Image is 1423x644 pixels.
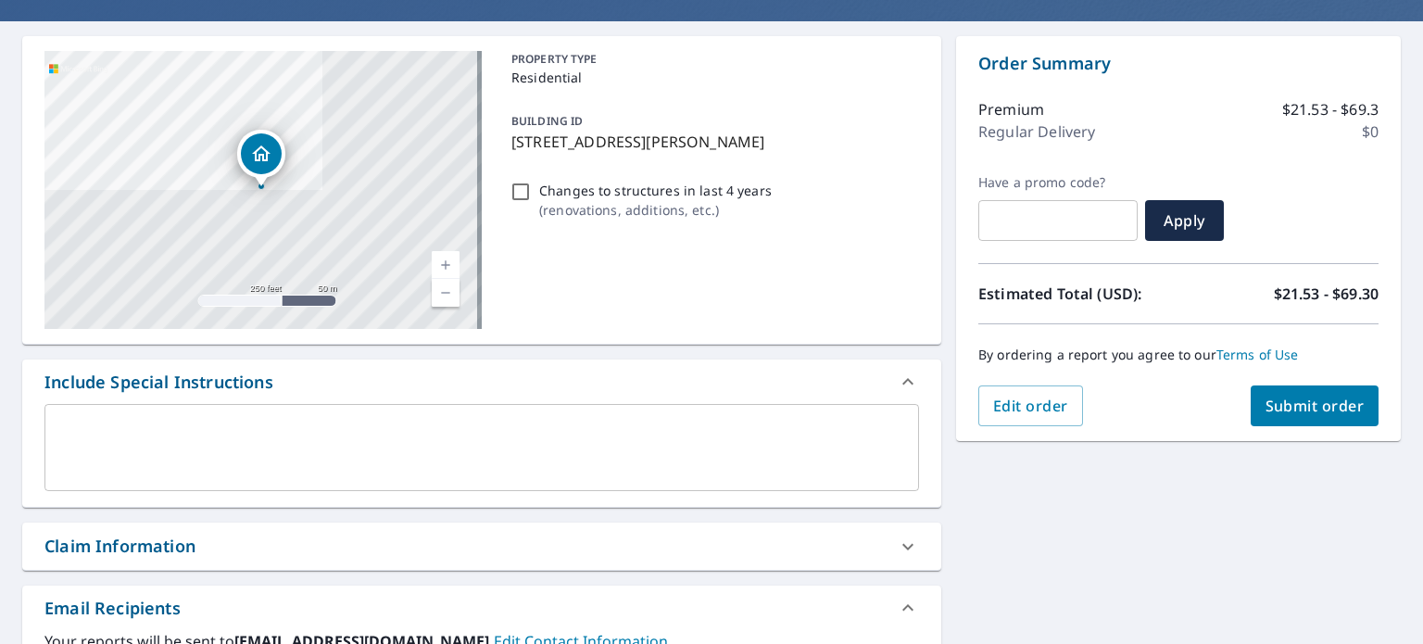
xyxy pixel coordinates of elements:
div: Claim Information [44,534,195,559]
div: Email Recipients [22,586,941,630]
a: Terms of Use [1216,346,1299,363]
p: Residential [511,68,912,87]
p: Premium [978,98,1044,120]
button: Apply [1145,200,1224,241]
button: Edit order [978,385,1083,426]
p: BUILDING ID [511,113,583,129]
p: $21.53 - $69.30 [1274,283,1379,305]
p: $0 [1362,120,1379,143]
span: Edit order [993,396,1068,416]
p: [STREET_ADDRESS][PERSON_NAME] [511,131,912,153]
a: Current Level 17, Zoom In [432,251,460,279]
p: PROPERTY TYPE [511,51,912,68]
span: Submit order [1266,396,1365,416]
p: Changes to structures in last 4 years [539,181,772,200]
div: Claim Information [22,523,941,570]
div: Dropped pin, building 1, Residential property, 20246 Gaines Ct Bend, OR 97702 [237,130,285,187]
a: Current Level 17, Zoom Out [432,279,460,307]
button: Submit order [1251,385,1379,426]
p: By ordering a report you agree to our [978,347,1379,363]
p: Estimated Total (USD): [978,283,1178,305]
p: Regular Delivery [978,120,1095,143]
span: Apply [1160,210,1209,231]
div: Include Special Instructions [22,360,941,404]
label: Have a promo code? [978,174,1138,191]
div: Include Special Instructions [44,370,273,395]
p: ( renovations, additions, etc. ) [539,200,772,220]
p: Order Summary [978,51,1379,76]
p: $21.53 - $69.3 [1282,98,1379,120]
div: Email Recipients [44,596,181,621]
